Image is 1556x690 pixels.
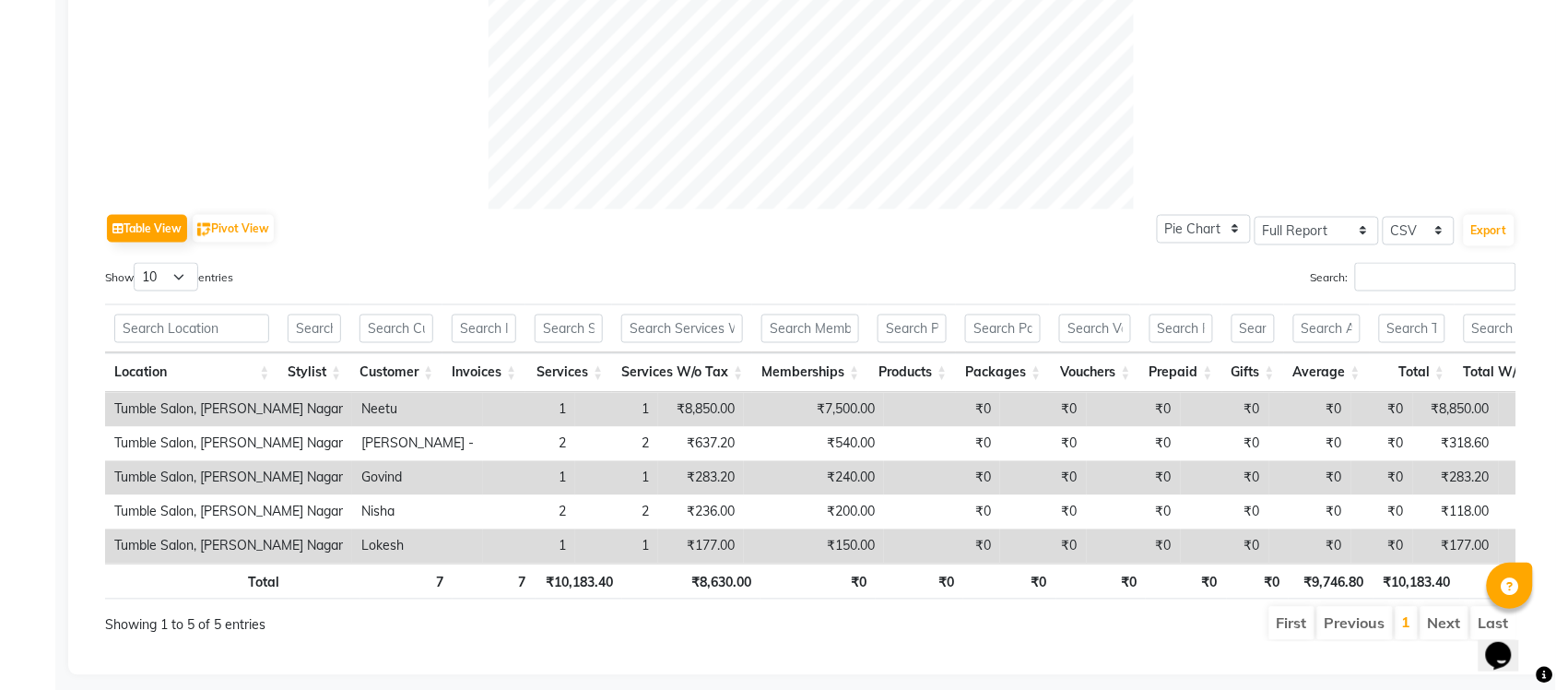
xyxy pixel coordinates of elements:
td: ₹0 [1087,461,1181,495]
td: ₹8,850.00 [1413,393,1499,427]
td: 2 [483,495,575,529]
th: ₹0 [760,564,876,600]
td: ₹0 [1269,461,1351,495]
td: ₹0 [1087,529,1181,564]
td: ₹0 [1181,495,1269,529]
th: ₹0 [963,564,1055,600]
td: ₹0 [1181,461,1269,495]
input: Search Invoices [452,315,516,343]
select: Showentries [134,263,198,291]
th: Memberships: activate to sort column ascending [752,353,868,393]
button: Export [1464,215,1515,246]
input: Search Location [114,315,269,343]
th: 7 [453,564,536,600]
th: Packages: activate to sort column ascending [956,353,1050,393]
td: ₹540.00 [744,427,884,461]
th: Products: activate to sort column ascending [868,353,956,393]
th: ₹10,183.40 [536,564,622,600]
td: ₹0 [1269,495,1351,529]
td: ₹8,850.00 [658,393,744,427]
th: 7 [360,564,453,600]
td: ₹0 [1181,393,1269,427]
input: Search Total [1379,315,1445,343]
th: ₹0 [1227,564,1289,600]
td: ₹0 [1000,427,1087,461]
td: 2 [483,427,575,461]
td: ₹0 [1351,495,1413,529]
td: ₹200.00 [744,495,884,529]
td: ₹0 [1269,427,1351,461]
td: ₹283.20 [658,461,744,495]
th: ₹0 [1146,564,1227,600]
label: Search: [1311,263,1516,291]
th: ₹8,630.00 [622,564,760,600]
td: ₹177.00 [1413,529,1499,564]
input: Search Prepaid [1149,315,1213,343]
td: ₹0 [1181,529,1269,564]
th: ₹10,183.40 [1373,564,1460,600]
td: 2 [575,495,658,529]
td: ₹0 [884,427,1000,461]
td: 1 [483,529,575,564]
td: ₹0 [1087,495,1181,529]
th: Total: activate to sort column ascending [1370,353,1455,393]
th: Total [105,564,289,600]
th: Average: activate to sort column ascending [1284,353,1370,393]
th: ₹0 [876,564,963,600]
input: Search Gifts [1232,315,1275,343]
td: ₹0 [884,495,1000,529]
td: Lokesh [352,529,483,564]
td: ₹283.20 [1413,461,1499,495]
td: ₹0 [1000,393,1087,427]
input: Search Memberships [761,315,859,343]
td: ₹0 [1351,461,1413,495]
th: ₹9,746.80 [1289,564,1373,600]
td: ₹7,500.00 [744,393,884,427]
td: ₹0 [1351,529,1413,564]
th: Services: activate to sort column ascending [525,353,612,393]
th: Gifts: activate to sort column ascending [1222,353,1284,393]
td: ₹177.00 [658,529,744,564]
td: 2 [575,427,658,461]
td: ₹0 [884,461,1000,495]
td: Tumble Salon, [PERSON_NAME] Nagar [105,495,352,529]
td: [PERSON_NAME] - [352,427,483,461]
td: Tumble Salon, [PERSON_NAME] Nagar [105,529,352,564]
button: Table View [107,215,187,243]
td: Nisha [352,495,483,529]
td: ₹0 [884,393,1000,427]
th: Services W/o Tax: activate to sort column ascending [612,353,752,393]
input: Search Customer [360,315,433,343]
td: ₹637.20 [658,427,744,461]
th: Customer: activate to sort column ascending [350,353,442,393]
input: Search Vouchers [1059,315,1130,343]
td: Tumble Salon, [PERSON_NAME] Nagar [105,427,352,461]
td: Neetu [352,393,483,427]
iframe: chat widget [1479,616,1538,672]
td: Govind [352,461,483,495]
a: 1 [1402,613,1411,632]
th: Location: activate to sort column ascending [105,353,278,393]
td: ₹0 [1181,427,1269,461]
td: ₹0 [884,529,1000,564]
img: pivot.png [197,223,211,237]
td: ₹240.00 [744,461,884,495]
td: ₹0 [1087,393,1181,427]
td: Tumble Salon, [PERSON_NAME] Nagar [105,393,352,427]
div: Showing 1 to 5 of 5 entries [105,605,677,636]
td: ₹0 [1000,495,1087,529]
td: ₹0 [1000,529,1087,564]
input: Search Packages [965,315,1041,343]
td: 1 [575,393,658,427]
input: Search Services W/o Tax [621,315,743,343]
td: Tumble Salon, [PERSON_NAME] Nagar [105,461,352,495]
input: Search: [1355,263,1516,291]
td: 1 [575,461,658,495]
td: ₹0 [1087,427,1181,461]
td: 1 [575,529,658,564]
td: 1 [483,461,575,495]
td: ₹0 [1000,461,1087,495]
input: Search Average [1293,315,1361,343]
td: ₹236.00 [658,495,744,529]
th: Prepaid: activate to sort column ascending [1140,353,1222,393]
